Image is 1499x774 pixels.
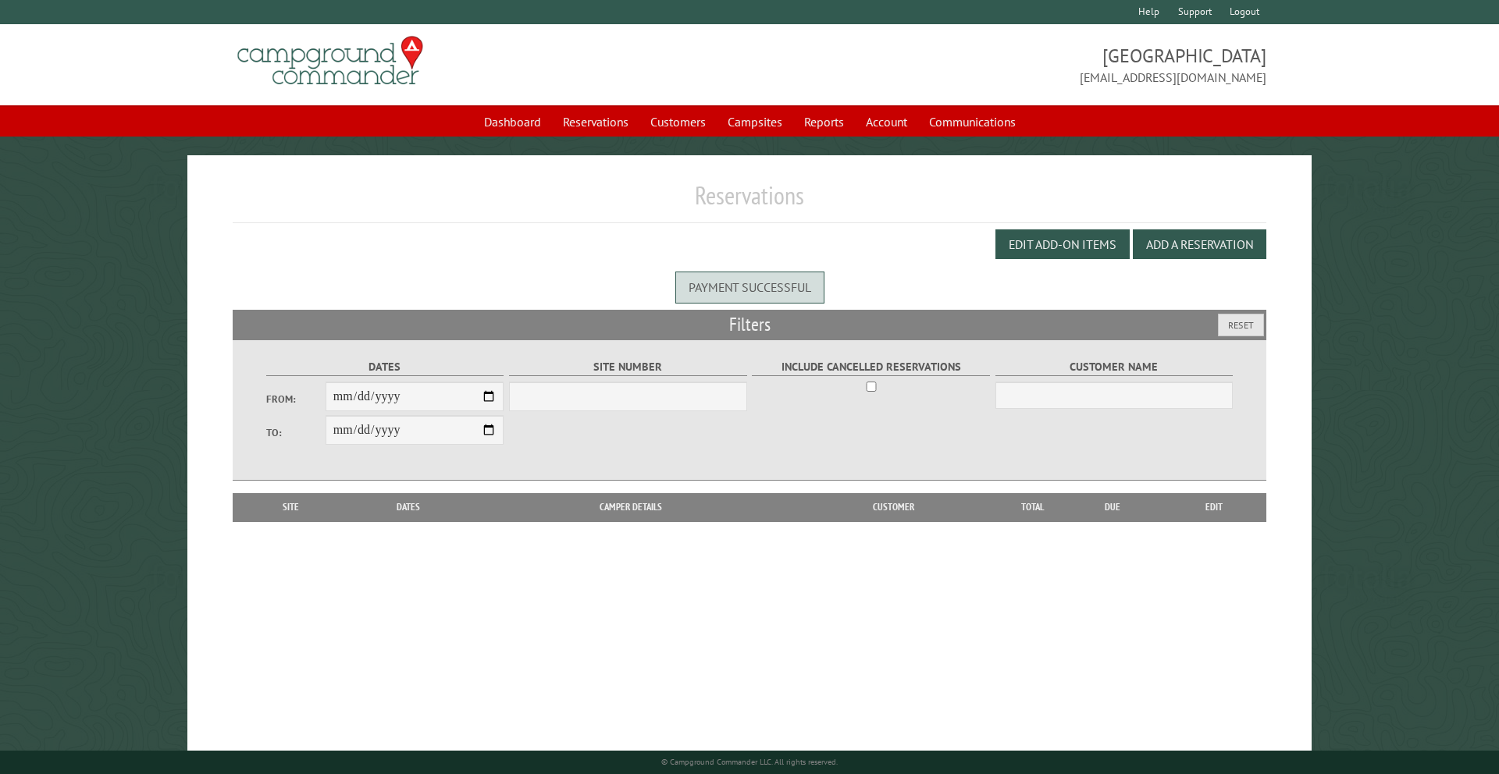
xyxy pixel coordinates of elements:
th: Camper Details [475,493,786,521]
h1: Reservations [233,180,1267,223]
h2: Filters [233,310,1267,339]
th: Edit [1162,493,1267,521]
button: Reset [1218,314,1264,336]
a: Dashboard [475,107,550,137]
th: Dates [342,493,475,521]
label: From: [266,392,326,407]
a: Account [856,107,917,137]
img: Campground Commander [233,30,428,91]
span: [GEOGRAPHIC_DATA] [EMAIL_ADDRESS][DOMAIN_NAME] [749,43,1266,87]
label: Customer Name [995,358,1234,376]
a: Communications [920,107,1025,137]
th: Due [1063,493,1162,521]
a: Reservations [554,107,638,137]
button: Edit Add-on Items [995,229,1130,259]
button: Add a Reservation [1133,229,1266,259]
th: Total [1001,493,1063,521]
th: Customer [786,493,1001,521]
a: Reports [795,107,853,137]
div: Payment successful [675,272,824,303]
label: Include Cancelled Reservations [752,358,990,376]
small: © Campground Commander LLC. All rights reserved. [661,757,838,767]
label: Dates [266,358,504,376]
label: To: [266,425,326,440]
a: Campsites [718,107,792,137]
th: Site [240,493,342,521]
label: Site Number [509,358,747,376]
a: Customers [641,107,715,137]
